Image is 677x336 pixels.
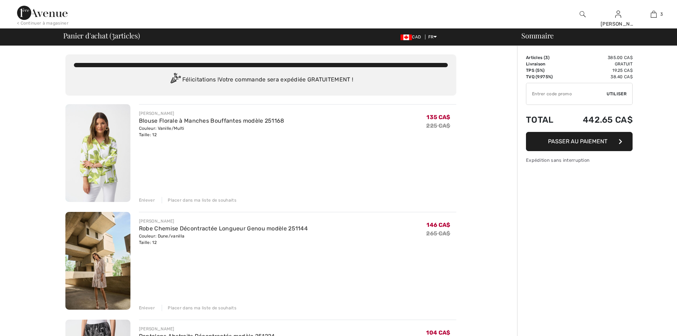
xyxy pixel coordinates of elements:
[526,83,607,105] input: Code promo
[139,125,284,138] div: Couleur: Vanille/Multi Taille: 12
[526,108,564,132] td: Total
[564,108,633,132] td: 442.65 CA$
[112,30,115,39] span: 3
[526,74,564,80] td: TVQ (9.975%)
[139,225,308,232] a: Robe Chemise Décontractée Longueur Genou modèle 251144
[564,54,633,61] td: 385.00 CA$
[63,32,140,39] span: Panier d'achat ( articles)
[545,55,548,60] span: 3
[17,20,69,26] div: < Continuer à magasiner
[426,329,450,336] span: 104 CA$
[564,67,633,74] td: 19.25 CA$
[615,11,621,17] a: Se connecter
[636,10,671,18] a: 3
[139,305,155,311] div: Enlever
[426,122,450,129] s: 225 CA$
[168,73,182,87] img: Congratulation2.svg
[162,197,236,203] div: Placer dans ma liste de souhaits
[607,91,627,97] span: Utiliser
[139,218,308,224] div: [PERSON_NAME]
[513,32,673,39] div: Sommaire
[65,104,130,202] img: Blouse Florale à Manches Bouffantes modèle 251168
[65,212,130,310] img: Robe Chemise Décontractée Longueur Genou modèle 251144
[601,20,635,28] div: [PERSON_NAME]
[401,34,424,39] span: CAD
[564,61,633,67] td: Gratuit
[548,138,607,145] span: Passer au paiement
[139,197,155,203] div: Enlever
[526,157,633,164] div: Expédition sans interruption
[651,10,657,18] img: Mon panier
[139,110,284,117] div: [PERSON_NAME]
[526,132,633,151] button: Passer au paiement
[526,61,564,67] td: Livraison
[162,305,236,311] div: Placer dans ma liste de souhaits
[526,67,564,74] td: TPS (5%)
[615,10,621,18] img: Mes infos
[401,34,412,40] img: Canadian Dollar
[426,222,450,228] span: 146 CA$
[139,326,275,332] div: [PERSON_NAME]
[426,114,450,121] span: 135 CA$
[139,233,308,246] div: Couleur: Dune/vanilla Taille: 12
[426,230,450,237] s: 265 CA$
[564,74,633,80] td: 38.40 CA$
[139,117,284,124] a: Blouse Florale à Manches Bouffantes modèle 251168
[74,73,448,87] div: Félicitations ! Votre commande sera expédiée GRATUITEMENT !
[580,10,586,18] img: recherche
[17,6,68,20] img: 1ère Avenue
[526,54,564,61] td: Articles ( )
[660,11,663,17] span: 3
[428,34,437,39] span: FR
